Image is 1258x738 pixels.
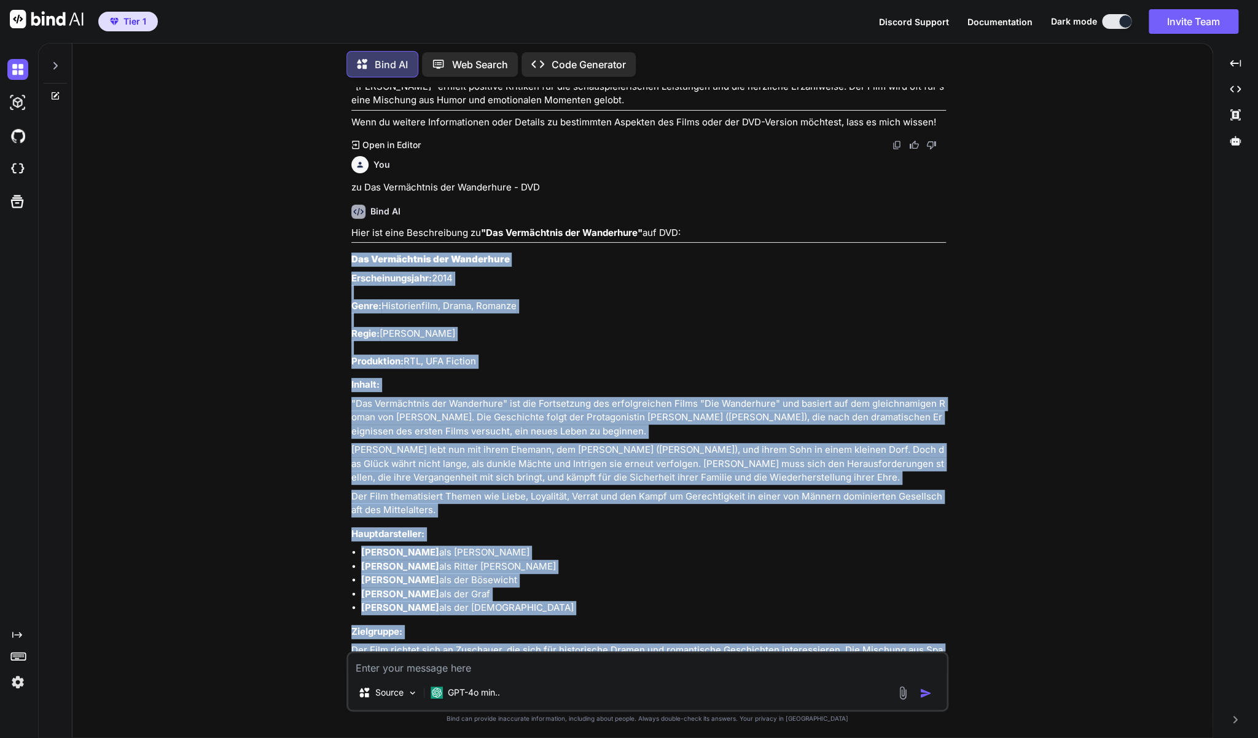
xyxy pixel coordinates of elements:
img: cloudideIcon [7,159,28,179]
img: darkChat [7,59,28,80]
p: Der Film richtet sich an Zuschauer, die sich für historische Dramen und romantische Geschichten i... [351,643,946,671]
strong: Zielgruppe: [351,626,402,637]
p: [PERSON_NAME] lebt nun mit ihrem Ehemann, dem [PERSON_NAME] ([PERSON_NAME]), und ihrem Sohn in ei... [351,443,946,485]
p: 2014 Historienfilm, Drama, Romanze [PERSON_NAME] RTL, UFA Fiction [351,272,946,369]
p: Der Film thematisiert Themen wie Liebe, Loyalität, Verrat und den Kampf um Gerechtigkeit in einer... [351,490,946,517]
img: settings [7,672,28,693]
strong: Erscheinungsjahr: [351,272,432,284]
li: als der Bösewicht [361,573,946,587]
p: Bind AI [375,57,408,72]
span: Discord Support [879,17,949,27]
p: Web Search [452,57,508,72]
img: copy [892,140,902,150]
img: Pick Models [407,688,418,698]
strong: [PERSON_NAME] [361,588,439,600]
img: darkAi-studio [7,92,28,113]
p: Open in Editor [362,139,420,151]
p: Source [375,686,404,699]
button: Invite Team [1149,9,1238,34]
li: als der [DEMOGRAPHIC_DATA] [361,601,946,615]
strong: [PERSON_NAME] [361,574,439,586]
strong: Regie: [351,328,380,339]
strong: Das Vermächtnis der Wanderhure [351,253,510,265]
button: Discord Support [879,15,949,28]
button: premiumTier 1 [98,12,158,31]
p: Wenn du weitere Informationen oder Details zu bestimmten Aspekten des Films oder der DVD-Version ... [351,116,946,130]
h6: You [373,159,390,171]
p: Bind can provide inaccurate information, including about people. Always double-check its answers.... [346,714,948,723]
strong: [PERSON_NAME] [361,546,439,558]
li: als der Graf [361,587,946,602]
span: Documentation [967,17,1033,27]
strong: Genre: [351,300,381,312]
p: zu Das Vermächtnis der Wanderhure - DVD [351,181,946,195]
li: als [PERSON_NAME] [361,546,946,560]
p: "[PERSON_NAME]" erhielt positive Kritiken für die schauspielerischen Leistungen und die herzliche... [351,80,946,108]
img: GPT-4o mini [431,686,443,699]
strong: [PERSON_NAME] [361,560,439,572]
img: dislike [926,140,936,150]
strong: "Das Vermächtnis der Wanderhure" [481,227,643,238]
strong: Produktion: [351,355,404,367]
strong: Inhalt: [351,379,380,390]
span: Tier 1 [123,15,146,28]
img: like [909,140,919,150]
img: githubDark [7,125,28,146]
img: attachment [896,686,910,700]
button: Documentation [967,15,1033,28]
strong: Hauptdarsteller: [351,528,424,540]
p: Hier ist eine Beschreibung zu auf DVD: [351,226,946,240]
span: Dark mode [1051,15,1097,28]
img: icon [920,687,932,699]
p: GPT-4o min.. [448,686,500,699]
img: premium [110,18,119,25]
p: Code Generator [552,57,626,72]
img: Bind AI [10,10,84,28]
strong: [PERSON_NAME] [361,602,439,613]
li: als Ritter [PERSON_NAME] [361,560,946,574]
p: "Das Vermächtnis der Wanderhure" ist die Fortsetzung des erfolgreichen Films "Die Wanderhure" und... [351,397,946,439]
h6: Bind AI [370,205,400,218]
